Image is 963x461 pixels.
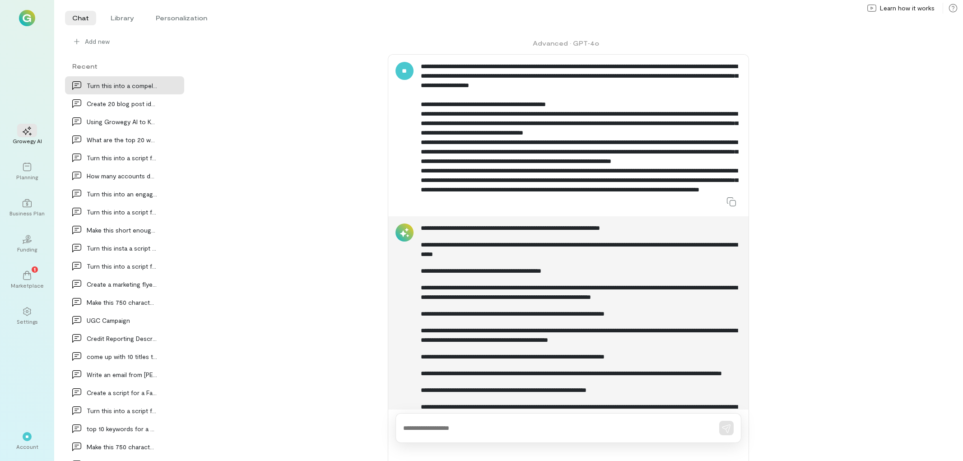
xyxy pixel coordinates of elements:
div: Turn this into a compelling Reel script targeting… [87,81,157,90]
a: Growegy AI [11,119,43,152]
span: 1 [34,265,36,273]
div: UGC Campaign [87,316,157,325]
div: What are the top 20 ways small business owners ca… [87,135,157,144]
li: Library [103,11,141,25]
a: Settings [11,300,43,332]
div: Growegy AI [13,137,42,144]
div: Recent [65,61,184,71]
div: Turn this into a script for a facebook reel. Mak… [87,406,157,415]
div: come up with 10 titles that say: Journey Towards… [87,352,157,361]
span: Add new [85,37,110,46]
div: Make this 750 characters or LESS: Big Shout-out… [87,442,157,452]
div: How many accounts do I need to build a business c… [87,171,157,181]
div: Using Growegy AI to Keep You Moving [87,117,157,126]
a: Business Plan [11,191,43,224]
div: Create a marketing flyer for the company Re-Leash… [87,279,157,289]
a: Planning [11,155,43,188]
div: Turn this into a script for a facebook reel: Cur… [87,153,157,163]
a: Funding [11,228,43,260]
li: Chat [65,11,96,25]
div: Settings [17,318,38,325]
div: Turn this insta a script for an instagram reel:… [87,243,157,253]
li: Personalization [149,11,214,25]
div: Make this 750 characters or less: Paying Before… [87,298,157,307]
div: Write an email from [PERSON_NAME] Twist, Customer Success… [87,370,157,379]
div: Turn this into an engaging script for a social me… [87,189,157,199]
div: top 10 keywords for a mobile notary service [87,424,157,433]
a: Marketplace [11,264,43,296]
span: Learn how it works [880,4,935,13]
div: Make this short enough for a quarter page flyer:… [87,225,157,235]
div: Business Plan [9,210,45,217]
div: Credit Reporting Descrepancies [87,334,157,343]
div: Account [16,443,38,450]
div: Planning [16,173,38,181]
div: Create a script for a Facebook Reel. Make the sc… [87,388,157,397]
div: Funding [17,246,37,253]
div: Turn this into a script for an Instagram Reel: W… [87,207,157,217]
div: Turn this into a script for a facebook reel: Wha… [87,261,157,271]
div: Marketplace [11,282,44,289]
div: Create 20 blog post ideas for Growegy, Inc. (Grow… [87,99,157,108]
